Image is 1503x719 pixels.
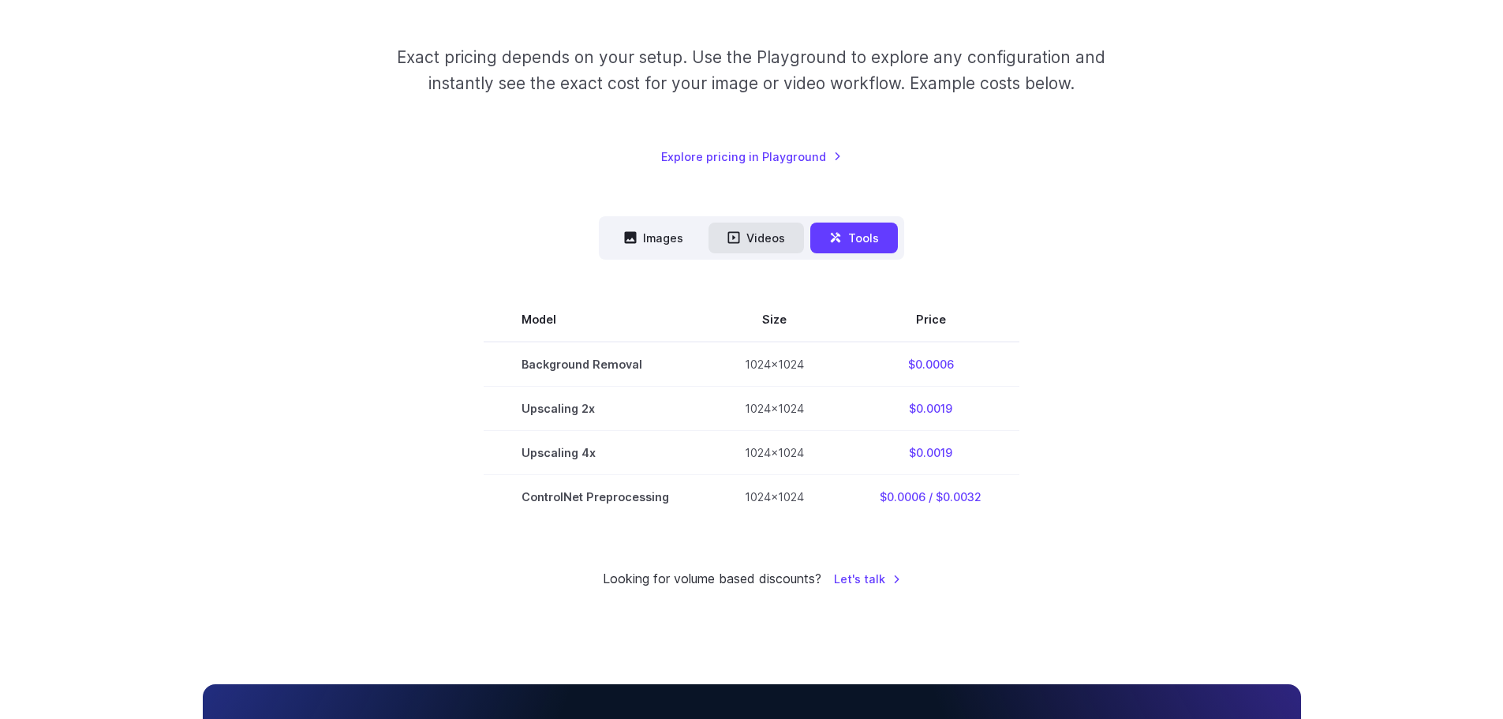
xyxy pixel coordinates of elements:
[709,223,804,253] button: Videos
[603,569,821,590] small: Looking for volume based discounts?
[842,298,1019,342] th: Price
[707,298,842,342] th: Size
[484,386,707,430] td: Upscaling 2x
[605,223,702,253] button: Images
[484,474,707,519] td: ControlNet Preprocessing
[661,148,842,166] a: Explore pricing in Playground
[484,342,707,387] td: Background Removal
[842,474,1019,519] td: $0.0006 / $0.0032
[707,474,842,519] td: 1024x1024
[842,342,1019,387] td: $0.0006
[484,430,707,474] td: Upscaling 4x
[842,430,1019,474] td: $0.0019
[707,386,842,430] td: 1024x1024
[707,342,842,387] td: 1024x1024
[842,386,1019,430] td: $0.0019
[484,298,707,342] th: Model
[810,223,898,253] button: Tools
[834,570,901,588] a: Let's talk
[367,44,1135,97] p: Exact pricing depends on your setup. Use the Playground to explore any configuration and instantl...
[707,430,842,474] td: 1024x1024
